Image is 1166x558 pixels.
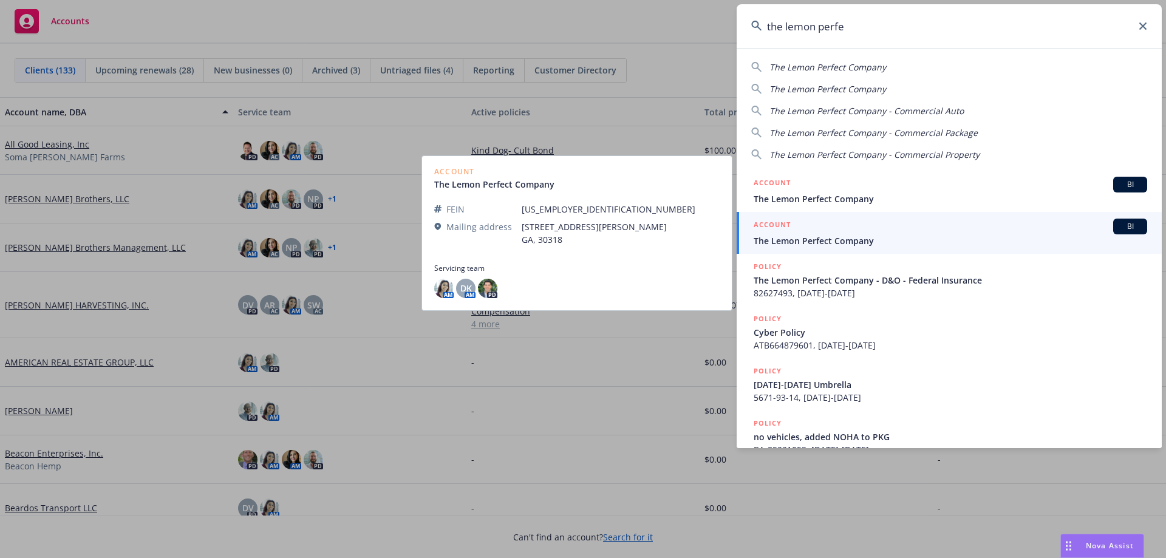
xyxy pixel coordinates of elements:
a: ACCOUNTBIThe Lemon Perfect Company [737,170,1162,212]
span: BA-8S221053, [DATE]-[DATE] [754,443,1147,456]
span: Nova Assist [1086,540,1134,551]
span: The Lemon Perfect Company - Commercial Property [769,149,980,160]
div: Drag to move [1061,534,1076,557]
span: ATB664879601, [DATE]-[DATE] [754,339,1147,352]
span: The Lemon Perfect Company [754,234,1147,247]
span: The Lemon Perfect Company - Commercial Package [769,127,978,138]
input: Search... [737,4,1162,48]
h5: POLICY [754,365,782,377]
span: The Lemon Perfect Company [754,192,1147,205]
a: POLICYThe Lemon Perfect Company - D&O - Federal Insurance82627493, [DATE]-[DATE] [737,254,1162,306]
span: Cyber Policy [754,326,1147,339]
button: Nova Assist [1060,534,1144,558]
h5: POLICY [754,260,782,273]
span: The Lemon Perfect Company [769,83,886,95]
span: BI [1118,179,1142,190]
h5: POLICY [754,417,782,429]
h5: POLICY [754,313,782,325]
span: The Lemon Perfect Company - Commercial Auto [769,105,964,117]
a: POLICYno vehicles, added NOHA to PKGBA-8S221053, [DATE]-[DATE] [737,410,1162,463]
span: 5671-93-14, [DATE]-[DATE] [754,391,1147,404]
span: [DATE]-[DATE] Umbrella [754,378,1147,391]
span: no vehicles, added NOHA to PKG [754,430,1147,443]
a: ACCOUNTBIThe Lemon Perfect Company [737,212,1162,254]
span: The Lemon Perfect Company - D&O - Federal Insurance [754,274,1147,287]
span: 82627493, [DATE]-[DATE] [754,287,1147,299]
h5: ACCOUNT [754,219,791,233]
span: BI [1118,221,1142,232]
a: POLICYCyber PolicyATB664879601, [DATE]-[DATE] [737,306,1162,358]
h5: ACCOUNT [754,177,791,191]
a: POLICY[DATE]-[DATE] Umbrella5671-93-14, [DATE]-[DATE] [737,358,1162,410]
span: The Lemon Perfect Company [769,61,886,73]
